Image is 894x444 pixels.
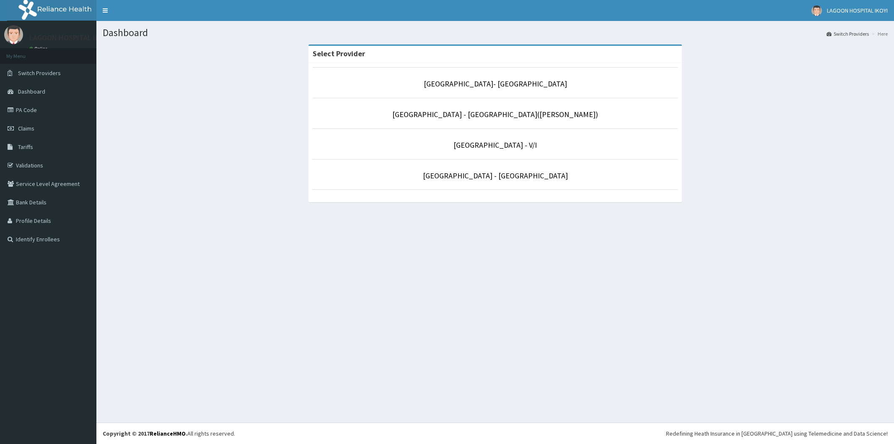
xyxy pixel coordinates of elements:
[423,171,568,180] a: [GEOGRAPHIC_DATA] - [GEOGRAPHIC_DATA]
[453,140,537,150] a: [GEOGRAPHIC_DATA] - V/I
[392,110,598,119] a: [GEOGRAPHIC_DATA] - [GEOGRAPHIC_DATA]([PERSON_NAME])
[4,25,23,44] img: User Image
[811,5,822,16] img: User Image
[18,125,34,132] span: Claims
[870,30,888,37] li: Here
[96,423,894,444] footer: All rights reserved.
[150,430,186,437] a: RelianceHMO
[103,27,888,38] h1: Dashboard
[666,429,888,438] div: Redefining Heath Insurance in [GEOGRAPHIC_DATA] using Telemedicine and Data Science!
[827,30,869,37] a: Switch Providers
[103,430,187,437] strong: Copyright © 2017 .
[29,46,49,52] a: Online
[18,69,61,77] span: Switch Providers
[18,88,45,95] span: Dashboard
[313,49,365,58] strong: Select Provider
[424,79,567,89] a: [GEOGRAPHIC_DATA]- [GEOGRAPHIC_DATA]
[29,34,110,42] p: LAGOON HOSPITAL IKOYI
[18,143,33,151] span: Tariffs
[827,7,888,14] span: LAGOON HOSPITAL IKOYI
